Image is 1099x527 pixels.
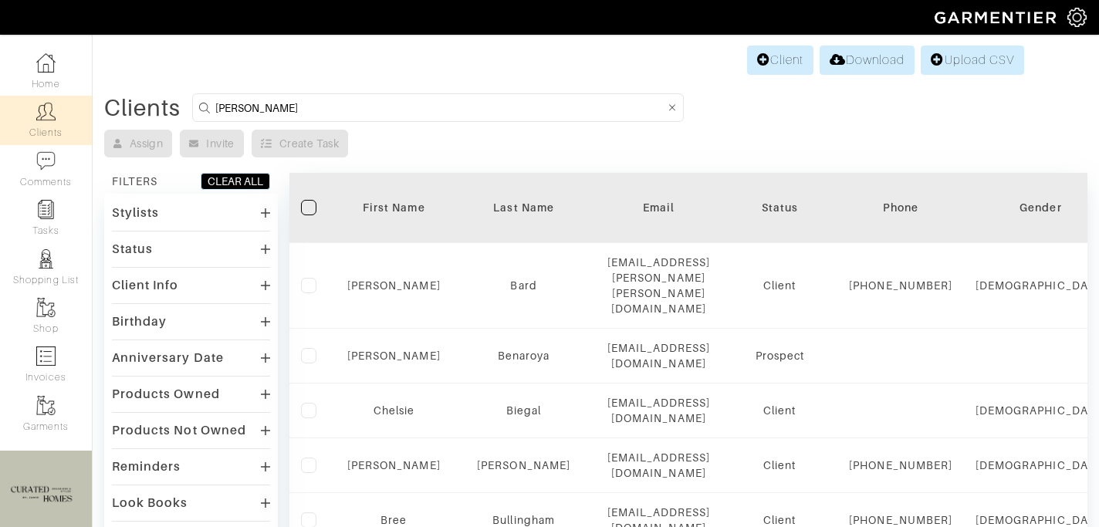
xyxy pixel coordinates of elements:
div: Stylists [112,205,159,221]
a: Biegal [506,404,541,417]
div: Prospect [733,348,826,363]
a: [PERSON_NAME] [347,350,441,362]
th: Toggle SortBy [722,173,837,243]
img: stylists-icon-eb353228a002819b7ec25b43dbf5f0378dd9e0616d9560372ff212230b889e62.png [36,249,56,269]
div: Phone [849,200,952,215]
div: [EMAIL_ADDRESS][PERSON_NAME][PERSON_NAME][DOMAIN_NAME] [607,255,711,316]
img: garmentier-logo-header-white-b43fb05a5012e4ada735d5af1a66efaba907eab6374d6393d1fbf88cb4ef424d.png [927,4,1067,31]
div: Reminders [112,459,181,475]
img: dashboard-icon-dbcd8f5a0b271acd01030246c82b418ddd0df26cd7fceb0bd07c9910d44c42f6.png [36,53,56,73]
div: [PHONE_NUMBER] [849,278,952,293]
div: Anniversary Date [112,350,224,366]
div: [EMAIL_ADDRESS][DOMAIN_NAME] [607,395,711,426]
img: orders-icon-0abe47150d42831381b5fb84f609e132dff9fe21cb692f30cb5eec754e2cba89.png [36,346,56,366]
img: clients-icon-6bae9207a08558b7cb47a8932f037763ab4055f8c8b6bfacd5dc20c3e0201464.png [36,102,56,121]
div: Birthday [112,314,167,329]
div: First Name [347,200,441,215]
div: Email [607,200,711,215]
a: [PERSON_NAME] [477,459,570,471]
div: Look Books [112,495,188,511]
div: [EMAIL_ADDRESS][DOMAIN_NAME] [607,340,711,371]
div: FILTERS [112,174,157,189]
div: CLEAR ALL [208,174,263,189]
img: reminder-icon-8004d30b9f0a5d33ae49ab947aed9ed385cf756f9e5892f1edd6e32f2345188e.png [36,200,56,219]
div: Client [733,278,826,293]
img: gear-icon-white-bd11855cb880d31180b6d7d6211b90ccbf57a29d726f0c71d8c61bd08dd39cc2.png [1067,8,1087,27]
div: Products Owned [112,387,220,402]
a: Download [820,46,915,75]
input: Search by name, email, phone, city, or state [215,98,665,117]
a: Benaroya [498,350,549,362]
div: Products Not Owned [112,423,246,438]
div: Status [112,242,153,257]
a: Bullingham [492,514,555,526]
div: Last Name [464,200,584,215]
th: Toggle SortBy [336,173,452,243]
div: [PHONE_NUMBER] [849,458,952,473]
img: garments-icon-b7da505a4dc4fd61783c78ac3ca0ef83fa9d6f193b1c9dc38574b1d14d53ca28.png [36,298,56,317]
a: [PERSON_NAME] [347,279,441,292]
div: [EMAIL_ADDRESS][DOMAIN_NAME] [607,450,711,481]
div: Client [733,403,826,418]
a: Chelsie [374,404,414,417]
img: garments-icon-b7da505a4dc4fd61783c78ac3ca0ef83fa9d6f193b1c9dc38574b1d14d53ca28.png [36,396,56,415]
button: CLEAR ALL [201,173,270,190]
a: Bree [380,514,407,526]
div: Status [733,200,826,215]
div: Client [733,458,826,473]
a: [PERSON_NAME] [347,459,441,471]
div: Clients [104,100,181,116]
a: Client [747,46,813,75]
img: comment-icon-a0a6a9ef722e966f86d9cbdc48e553b5cf19dbc54f86b18d962a5391bc8f6eb6.png [36,151,56,171]
div: Client Info [112,278,179,293]
a: Bard [510,279,536,292]
th: Toggle SortBy [452,173,596,243]
a: Upload CSV [921,46,1024,75]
